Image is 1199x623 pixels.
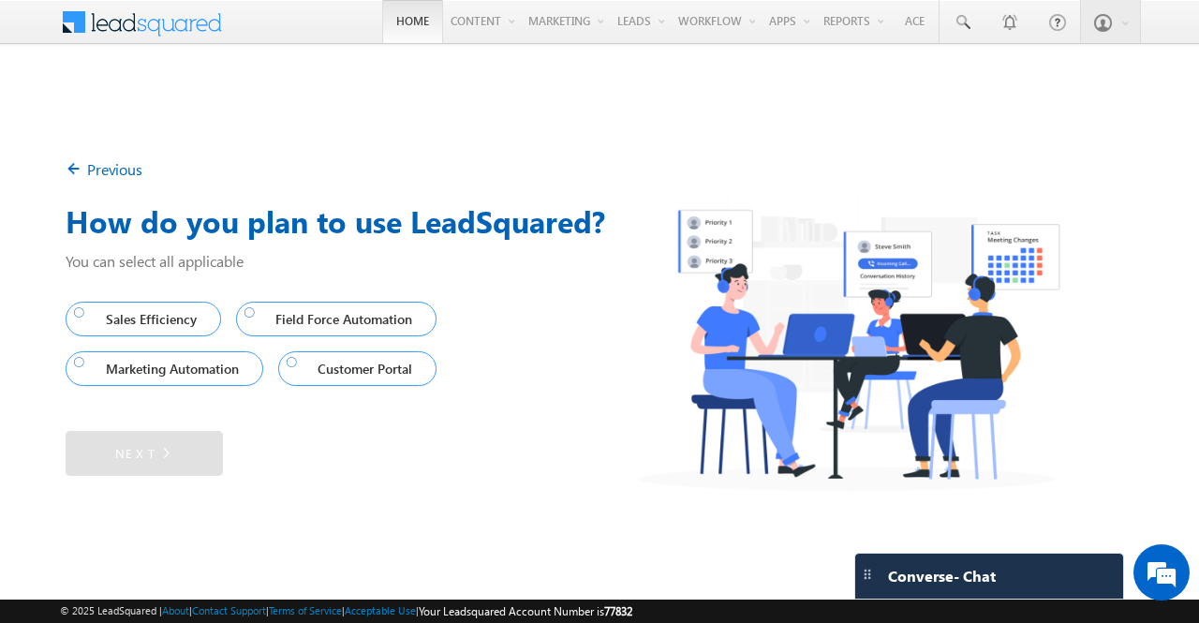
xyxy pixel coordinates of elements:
a: Acceptable Use [345,604,416,616]
span: Customer Portal [287,356,421,381]
span: © 2025 LeadSquared | | | | | [60,602,632,620]
div: Minimize live chat window [307,9,352,54]
span: 77832 [604,604,632,618]
img: Right_Arrow.png [156,444,173,463]
span: Sales Efficiency [74,306,204,332]
a: Contact Support [192,604,266,616]
span: Your Leadsquared Account Number is [419,604,632,618]
img: Back_Arrow.png [66,160,87,182]
span: Marketing Automation [74,356,246,381]
span: Converse - Chat [888,568,996,585]
a: Terms of Service [269,604,342,616]
h3: How do you plan to use LeadSquared? [66,199,1133,244]
a: About [162,604,189,616]
textarea: Type your message and hit 'Enter' [24,173,342,470]
div: Chat with us now [97,98,315,123]
a: Next [66,431,223,476]
a: Previous [66,159,142,179]
p: You can select all applicable [66,251,1133,271]
em: Start Chat [255,485,340,511]
span: Field Force Automation [244,306,421,332]
img: Leadsquared_CRM_Purpose.png [599,184,1100,501]
img: d_60004797649_company_0_60004797649 [32,98,79,123]
img: carter-drag [860,567,875,582]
